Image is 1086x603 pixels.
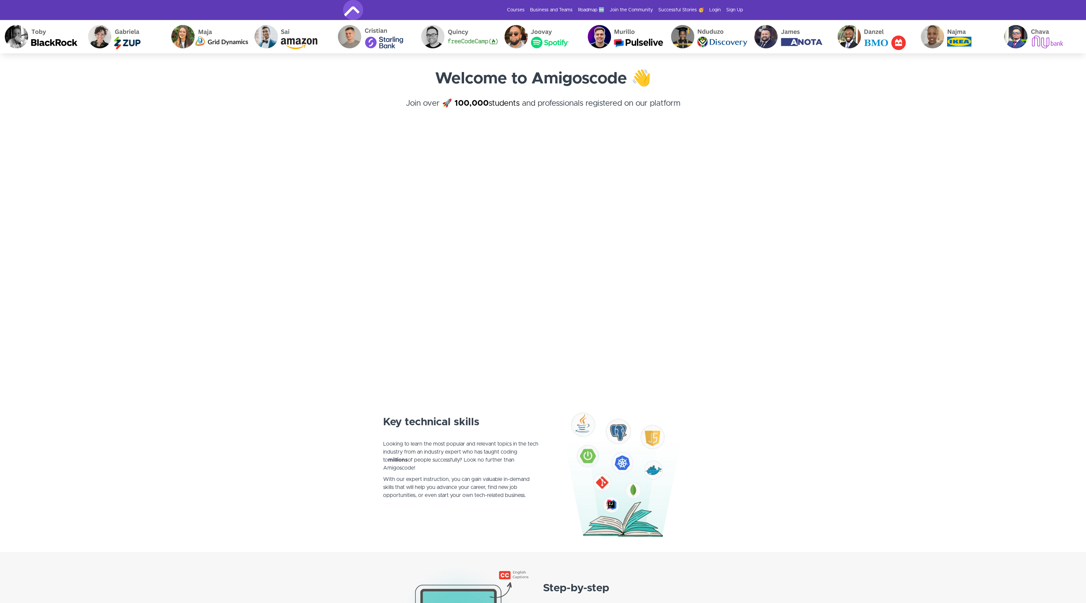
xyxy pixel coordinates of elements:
[543,583,609,594] strong: Step-by-step
[726,7,743,13] a: Sign Up
[736,20,819,53] img: James
[343,144,743,369] iframe: Video Player
[569,20,653,53] img: Murillo
[319,20,403,53] img: Cristian
[507,7,525,13] a: Courses
[486,20,569,53] img: Joovay
[435,71,651,87] strong: Welcome to Amigoscode 👋
[578,7,604,13] a: Roadmap 🆕
[902,20,986,53] img: Najma
[236,20,319,53] img: Sai
[547,383,703,539] img: Key Technical Skills. Java, JavaScript, Git, Docker and Spring
[403,20,486,53] img: Quincy
[819,20,902,53] img: Danzel
[653,20,736,53] img: Nduduzo
[383,417,479,428] strong: Key technical skills
[383,475,539,507] p: With our expert instruction, you can gain valuable in-demand skills that will help you advance yo...
[986,20,1069,53] img: Chava
[454,99,520,107] a: 100,000students
[454,99,489,107] strong: 100,000
[610,7,653,13] a: Join the Community
[343,97,743,121] h4: Join over 🚀 and professionals registered on our platform
[388,457,408,463] strong: millions
[70,20,153,53] img: Gabriela
[383,432,539,472] p: Looking to learn the most popular and relevant topics in the tech industry from an industry exper...
[153,20,236,53] img: Maja
[658,7,704,13] a: Successful Stories 🥳
[530,7,573,13] a: Business and Teams
[709,7,721,13] a: Login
